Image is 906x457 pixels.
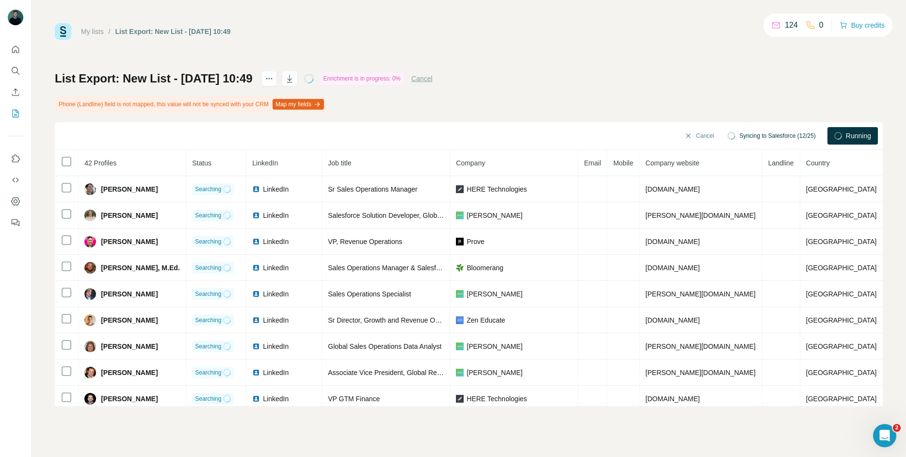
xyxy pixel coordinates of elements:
span: Sr Director, Growth and Revenue Operations [328,316,463,324]
span: LinkedIn [263,263,289,273]
span: Mobile [613,159,633,167]
span: LinkedIn [263,394,289,404]
img: Avatar [84,262,96,274]
li: / [109,27,111,36]
span: Searching [195,263,221,272]
span: [PERSON_NAME] [101,237,158,246]
span: LinkedIn [263,368,289,377]
span: HERE Technologies [467,394,527,404]
img: company-logo [456,238,464,245]
span: LinkedIn [263,342,289,351]
img: Avatar [84,183,96,195]
span: Searching [195,342,221,351]
img: LinkedIn logo [252,212,260,219]
span: LinkedIn [263,289,289,299]
span: LinkedIn [263,237,289,246]
span: [GEOGRAPHIC_DATA] [806,290,877,298]
span: LinkedIn [263,315,289,325]
span: Sales Operations Specialist [328,290,411,298]
img: company-logo [456,395,464,403]
img: Avatar [84,314,96,326]
button: Cancel [678,127,721,145]
span: HERE Technologies [467,184,527,194]
span: [GEOGRAPHIC_DATA] [806,264,877,272]
span: Searching [195,237,221,246]
span: Running [846,131,871,141]
span: [GEOGRAPHIC_DATA] [806,212,877,219]
span: LinkedIn [263,184,289,194]
img: company-logo [456,185,464,193]
span: [GEOGRAPHIC_DATA] [806,343,877,350]
span: VP, Revenue Operations [328,238,402,245]
img: company-logo [456,316,464,324]
p: 124 [785,19,798,31]
img: LinkedIn logo [252,343,260,350]
span: [DOMAIN_NAME] [646,185,700,193]
div: List Export: New List - [DATE] 10:49 [115,27,231,36]
img: Avatar [84,393,96,405]
img: Avatar [84,288,96,300]
span: VP GTM Finance [328,395,380,403]
img: LinkedIn logo [252,238,260,245]
span: [PERSON_NAME] [101,368,158,377]
span: Status [192,159,211,167]
img: Surfe Logo [55,23,71,40]
span: LinkedIn [263,211,289,220]
button: Enrich CSV [8,83,23,101]
span: [PERSON_NAME] [101,315,158,325]
p: 0 [819,19,824,31]
span: 2 [893,424,901,432]
span: [PERSON_NAME], M.Ed. [101,263,180,273]
span: Searching [195,316,221,325]
button: Search [8,62,23,80]
button: Use Surfe on LinkedIn [8,150,23,167]
span: Sales Operations Manager & Salesforce Administrator [328,264,490,272]
span: Searching [195,394,221,403]
span: Company [456,159,485,167]
button: Use Surfe API [8,171,23,189]
span: Sr Sales Operations Manager [328,185,417,193]
span: Associate Vice President, Global Revenue Operations & Analytics [328,369,526,376]
span: Searching [195,290,221,298]
span: Job title [328,159,351,167]
span: Searching [195,368,221,377]
span: [PERSON_NAME] [467,368,522,377]
span: [PERSON_NAME] [467,289,522,299]
span: Searching [195,185,221,194]
img: company-logo [456,264,464,272]
span: Searching [195,211,221,220]
img: company-logo [456,343,464,350]
span: [PERSON_NAME][DOMAIN_NAME] [646,369,756,376]
span: [PERSON_NAME][DOMAIN_NAME] [646,343,756,350]
img: Avatar [84,236,96,247]
img: Avatar [84,341,96,352]
img: company-logo [456,290,464,298]
img: LinkedIn logo [252,290,260,298]
button: Quick start [8,41,23,58]
span: Landline [768,159,794,167]
img: LinkedIn logo [252,185,260,193]
span: [PERSON_NAME] [101,289,158,299]
span: Global Sales Operations Data Analyst [328,343,441,350]
button: Cancel [411,74,433,83]
span: [PERSON_NAME] [101,184,158,194]
span: [GEOGRAPHIC_DATA] [806,238,877,245]
span: Prove [467,237,485,246]
span: Bloomerang [467,263,503,273]
span: [PERSON_NAME] [101,211,158,220]
img: LinkedIn logo [252,395,260,403]
button: Buy credits [840,18,885,32]
iframe: Intercom live chat [873,424,896,447]
span: [PERSON_NAME] [101,342,158,351]
span: [GEOGRAPHIC_DATA] [806,185,877,193]
span: Country [806,159,830,167]
img: LinkedIn logo [252,369,260,376]
span: [GEOGRAPHIC_DATA] [806,316,877,324]
img: Avatar [84,367,96,378]
img: Avatar [84,210,96,221]
span: Email [584,159,601,167]
span: [PERSON_NAME] [101,394,158,404]
button: Dashboard [8,193,23,210]
button: actions [261,71,277,86]
h1: List Export: New List - [DATE] 10:49 [55,71,253,86]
